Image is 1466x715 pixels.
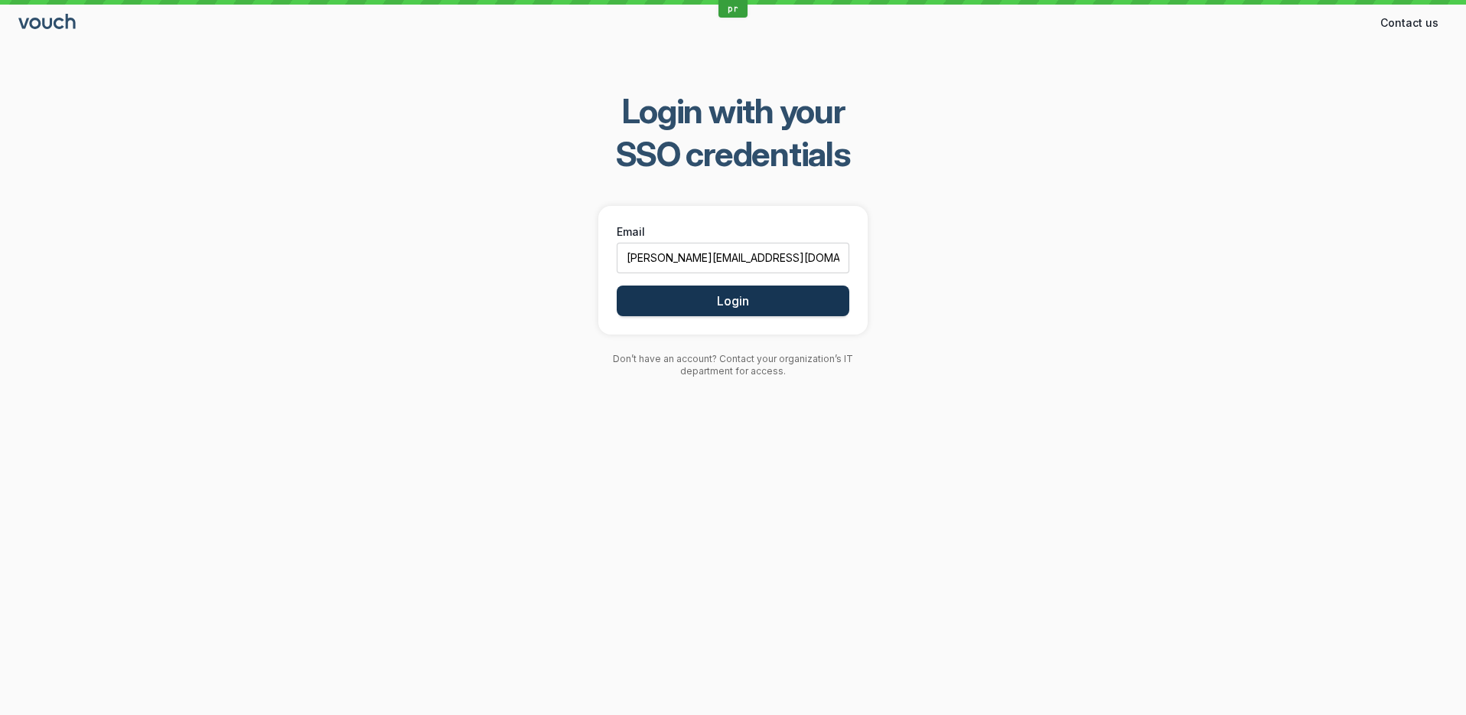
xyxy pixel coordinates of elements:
span: Email [617,224,645,240]
button: Login [617,286,849,316]
span: Login [717,293,749,309]
span: Login with your SSO credentials [615,90,851,175]
a: Go to sign in [18,17,78,30]
p: Don’t have an account? Contact your organization’s IT department for access. [598,353,868,377]
span: Contact us [1380,15,1438,31]
button: Contact us [1371,11,1448,35]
